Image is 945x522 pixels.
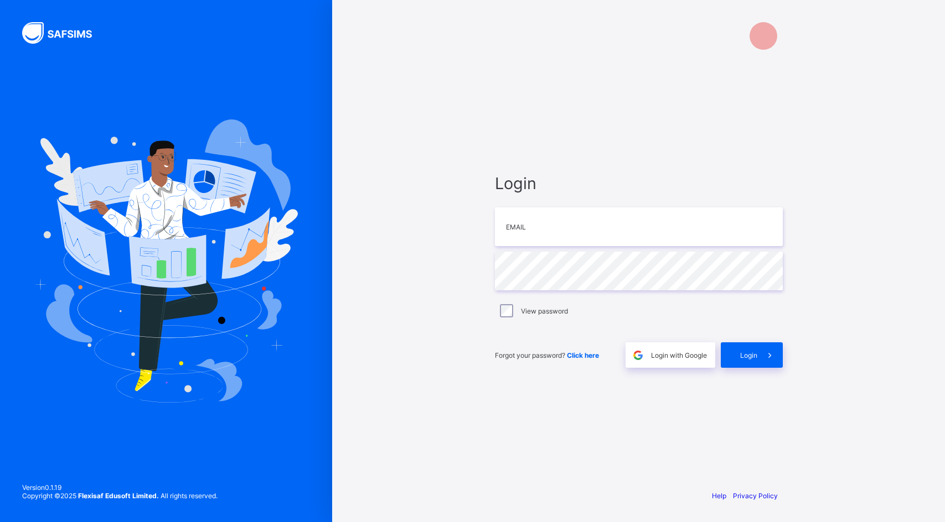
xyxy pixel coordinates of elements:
span: Copyright © 2025 All rights reserved. [22,492,218,500]
a: Help [712,492,726,500]
span: Login with Google [651,351,707,359]
img: SAFSIMS Logo [22,22,105,44]
span: Forgot your password? [495,351,599,359]
span: Version 0.1.19 [22,483,218,492]
strong: Flexisaf Edusoft Limited. [78,492,159,500]
img: Hero Image [34,119,298,403]
span: Login [740,351,757,359]
label: View password [521,307,568,315]
span: Login [495,174,783,193]
img: google.396cfc9801f0270233282035f929180a.svg [632,349,644,362]
a: Privacy Policy [733,492,778,500]
a: Click here [567,351,599,359]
